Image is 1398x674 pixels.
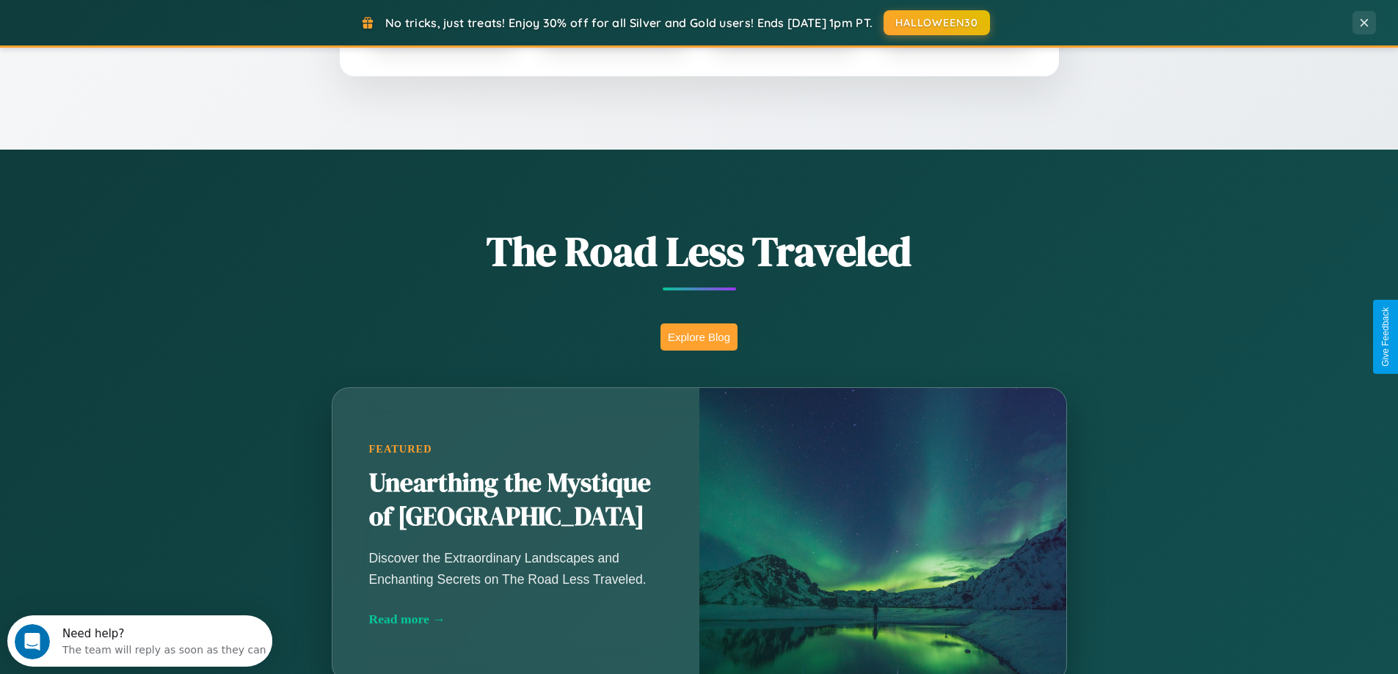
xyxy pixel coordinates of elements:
div: Open Intercom Messenger [6,6,273,46]
button: HALLOWEEN30 [884,10,990,35]
span: No tricks, just treats! Enjoy 30% off for all Silver and Gold users! Ends [DATE] 1pm PT. [385,15,873,30]
iframe: Intercom live chat [15,624,50,659]
div: Give Feedback [1380,307,1391,367]
div: Featured [369,443,663,455]
p: Discover the Extraordinary Landscapes and Enchanting Secrets on The Road Less Traveled. [369,548,663,589]
div: The team will reply as soon as they can [55,24,259,40]
div: Read more → [369,612,663,627]
iframe: Intercom live chat discovery launcher [7,615,272,667]
div: Need help? [55,12,259,24]
h2: Unearthing the Mystique of [GEOGRAPHIC_DATA] [369,466,663,534]
h1: The Road Less Traveled [259,223,1140,279]
button: Explore Blog [660,323,738,351]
